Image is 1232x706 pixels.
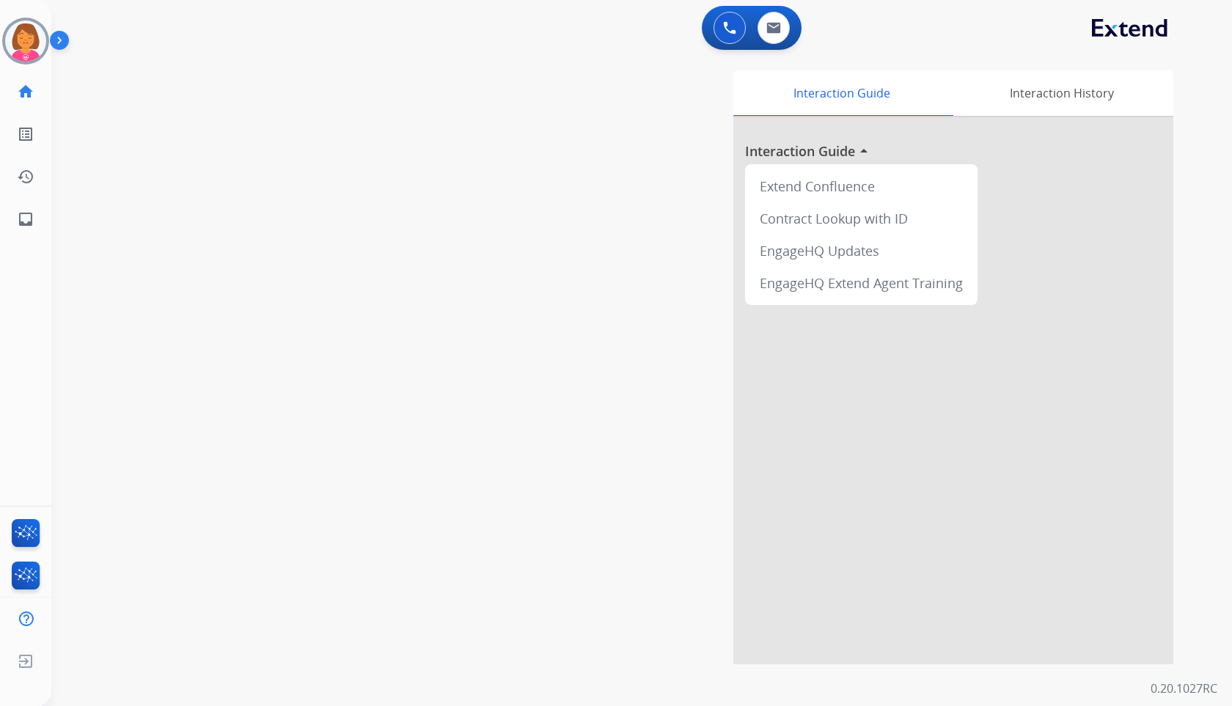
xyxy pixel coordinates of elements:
[5,21,46,62] img: avatar
[751,267,972,299] div: EngageHQ Extend Agent Training
[17,168,34,185] mat-icon: history
[751,170,972,202] div: Extend Confluence
[17,210,34,228] mat-icon: inbox
[1151,680,1217,697] p: 0.20.1027RC
[733,70,950,116] div: Interaction Guide
[751,235,972,267] div: EngageHQ Updates
[17,83,34,100] mat-icon: home
[17,125,34,143] mat-icon: list_alt
[950,70,1173,116] div: Interaction History
[751,202,972,235] div: Contract Lookup with ID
